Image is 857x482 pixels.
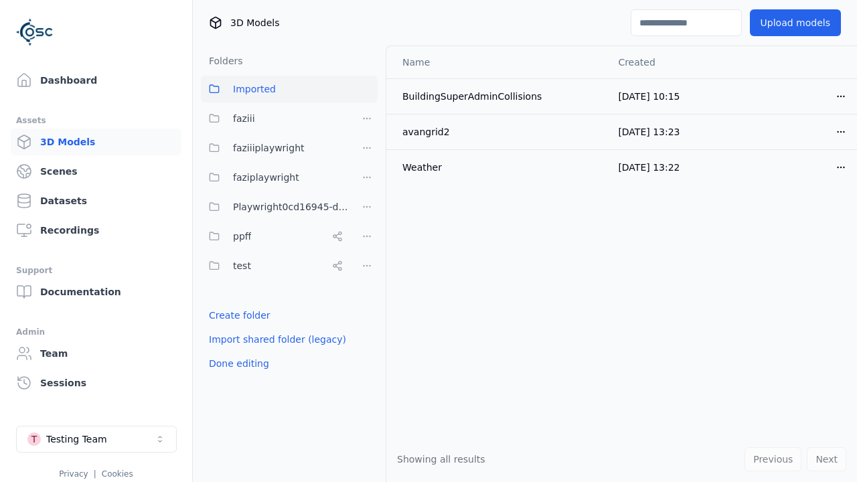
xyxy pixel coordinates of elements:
[201,105,348,132] button: faziii
[59,469,88,479] a: Privacy
[201,76,378,102] button: Imported
[618,127,680,137] span: [DATE] 13:23
[11,340,181,367] a: Team
[16,112,176,129] div: Assets
[233,81,276,97] span: Imported
[16,426,177,453] button: Select a workspace
[201,223,348,250] button: ppff
[618,91,680,102] span: [DATE] 10:15
[11,217,181,244] a: Recordings
[16,324,176,340] div: Admin
[11,158,181,185] a: Scenes
[209,309,270,322] a: Create folder
[11,370,181,396] a: Sessions
[201,327,354,351] button: Import shared folder (legacy)
[27,432,41,446] div: T
[402,161,597,174] div: Weather
[201,303,279,327] button: Create folder
[102,469,133,479] a: Cookies
[233,228,251,244] span: ppff
[233,169,299,185] span: faziplaywright
[233,140,305,156] span: faziiiplaywright
[94,469,96,479] span: |
[11,187,181,214] a: Datasets
[750,9,841,36] button: Upload models
[201,193,348,220] button: Playwright0cd16945-d24c-45f9-a8ba-c74193e3fd84
[16,262,176,278] div: Support
[402,125,597,139] div: avangrid2
[209,333,346,346] a: Import shared folder (legacy)
[46,432,107,446] div: Testing Team
[16,13,54,51] img: Logo
[618,162,680,173] span: [DATE] 13:22
[11,278,181,305] a: Documentation
[201,164,348,191] button: faziplaywright
[230,16,279,29] span: 3D Models
[11,67,181,94] a: Dashboard
[11,129,181,155] a: 3D Models
[201,252,348,279] button: test
[201,135,348,161] button: faziiiplaywright
[397,454,485,465] span: Showing all results
[233,110,255,127] span: faziii
[233,199,348,215] span: Playwright0cd16945-d24c-45f9-a8ba-c74193e3fd84
[402,90,597,103] div: BuildingSuperAdminCollisions
[201,351,277,376] button: Done editing
[201,54,243,68] h3: Folders
[607,46,732,78] th: Created
[233,258,251,274] span: test
[386,46,607,78] th: Name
